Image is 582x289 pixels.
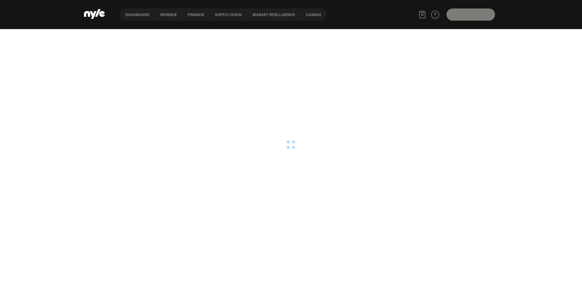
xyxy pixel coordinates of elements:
[120,12,155,17] button: Dashboard
[300,12,327,17] button: Canvas
[182,12,209,17] button: finance
[209,12,247,17] button: Supply chain
[247,12,300,17] button: Market Intelligence
[155,12,182,17] button: Revenue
